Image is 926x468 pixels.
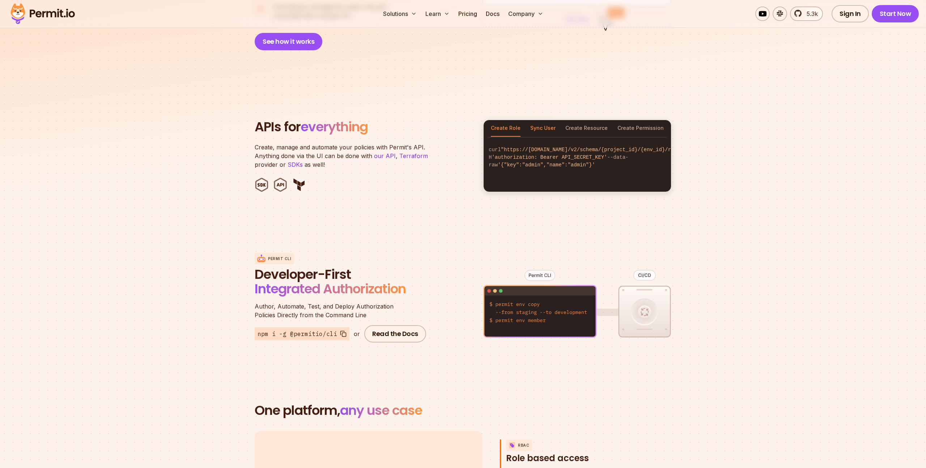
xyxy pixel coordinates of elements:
span: everything [301,118,368,136]
a: Read the Docs [364,325,426,343]
a: Terraform [399,152,428,159]
p: Permit CLI [268,256,291,261]
p: Create, manage and automate your policies with Permit's API. Anything done via the UI can be done... [255,143,436,169]
span: "https://[DOMAIN_NAME]/v2/schema/{project_id}/{env_id}/roles" [501,147,686,153]
span: '{"key":"admin","name":"admin"}' [498,162,595,168]
a: SDKs [288,161,303,168]
button: Learn [422,7,453,21]
span: 'authorization: Bearer API_SECRET_KEY' [492,154,607,160]
span: npm i -g @permitio/cli [258,329,337,338]
p: Policies Directly from the Command Line [255,302,428,319]
span: 5.3k [802,9,818,18]
button: Company [505,7,546,21]
a: our API [374,152,396,159]
span: Author, Automate, Test, and Deploy Authorization [255,302,428,311]
span: Integrated Authorization [255,280,406,298]
h2: One platform, [255,403,671,418]
span: any use case [340,401,422,420]
h2: APIs for [255,120,475,134]
span: Developer-First [255,267,428,282]
button: Create Permission [617,120,664,137]
a: Sign In [832,5,869,22]
button: Sync User [530,120,556,137]
button: See how it works [255,33,322,50]
button: Solutions [380,7,420,21]
img: Permit logo [7,1,78,26]
button: Create Role [491,120,521,137]
a: 5.3k [790,7,823,21]
a: Start Now [872,5,919,22]
button: Create Resource [565,120,608,137]
div: or [354,329,360,338]
code: curl -H --data-raw [484,140,671,175]
button: npm i -g @permitio/cli [255,327,349,340]
a: Docs [483,7,502,21]
a: Pricing [455,7,480,21]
